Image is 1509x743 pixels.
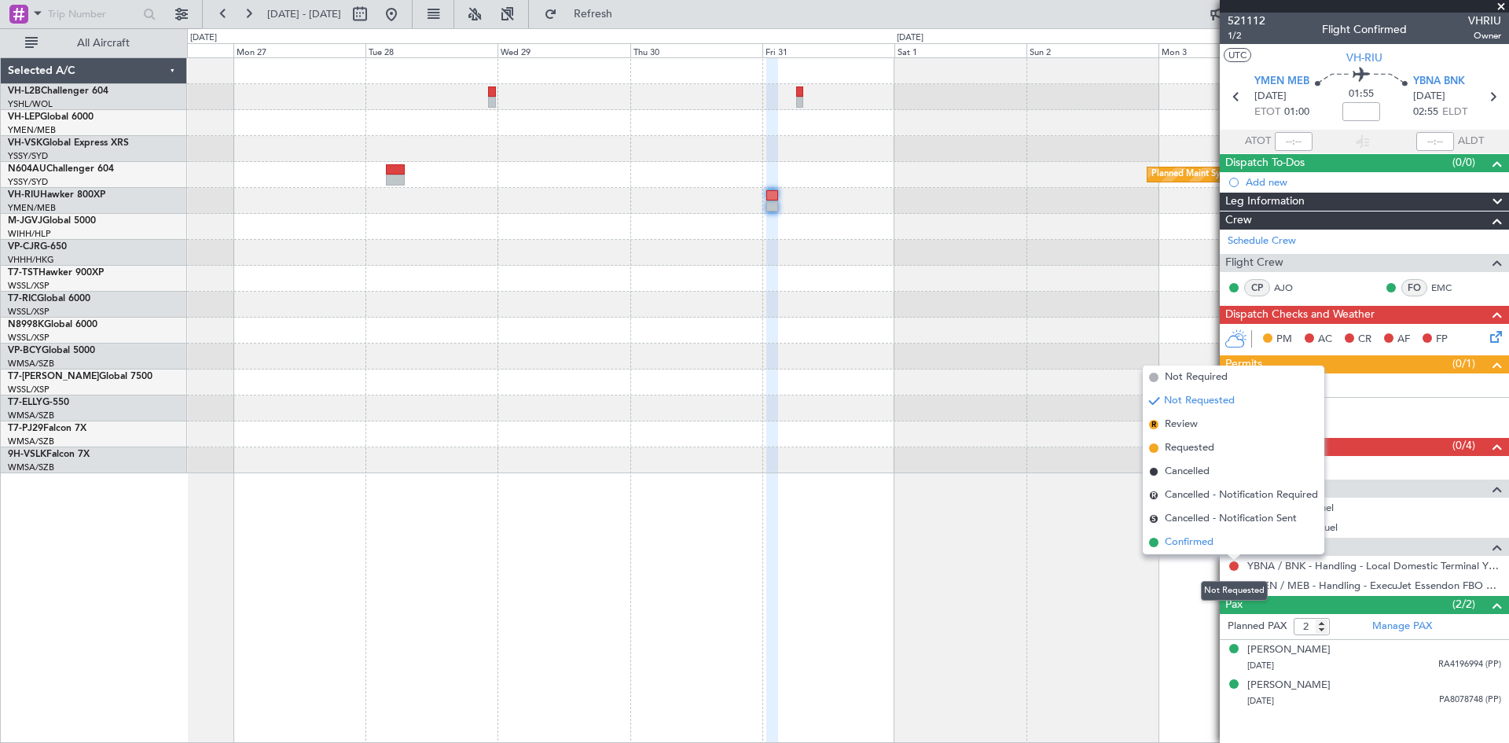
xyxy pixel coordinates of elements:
a: VH-RIUHawker 800XP [8,190,105,200]
span: FP [1436,332,1448,348]
span: YMEN MEB [1254,74,1309,90]
a: VHHH/HKG [8,254,54,266]
a: YMEN/MEB [8,202,56,214]
a: Schedule Crew [1228,234,1296,249]
span: (2/2) [1452,596,1475,612]
span: Leg Information [1225,193,1305,211]
button: UTC [1224,48,1251,62]
button: Refresh [537,2,631,27]
span: Not Requested [1164,393,1235,409]
span: (0/1) [1452,355,1475,372]
span: N8998K [8,320,44,329]
div: Flight Confirmed [1322,21,1407,38]
div: [PERSON_NAME] [1247,642,1331,658]
span: (0/4) [1452,437,1475,454]
span: VH-L2B [8,86,41,96]
div: Fri 31 [762,43,894,57]
a: WSSL/XSP [8,332,50,344]
div: Thu 30 [630,43,762,57]
span: 02:55 [1413,105,1438,120]
a: WSSL/XSP [8,280,50,292]
span: [DATE] [1247,660,1274,671]
span: Review [1165,417,1198,432]
div: Not Requested [1201,581,1268,601]
a: VH-VSKGlobal Express XRS [8,138,129,148]
span: T7-ELLY [8,398,42,407]
input: Trip Number [48,2,138,26]
span: T7-[PERSON_NAME] [8,372,99,381]
a: T7-[PERSON_NAME]Global 7500 [8,372,152,381]
a: Manage PAX [1372,619,1432,634]
div: Sun 2 [1026,43,1158,57]
a: T7-ELLYG-550 [8,398,69,407]
span: PA8078748 (PP) [1439,693,1501,707]
span: M-JGVJ [8,216,42,226]
span: 01:55 [1349,86,1374,102]
div: Wed 29 [497,43,630,57]
span: AC [1318,332,1332,348]
label: Planned PAX [1228,619,1287,634]
span: VP-CJR [8,242,40,252]
span: Owner [1468,29,1501,42]
span: VH-RIU [1346,50,1382,66]
div: Add new [1246,421,1501,434]
div: Sat 1 [894,43,1026,57]
a: YSHL/WOL [8,98,53,110]
span: R [1149,420,1158,429]
div: FO [1401,279,1427,296]
span: Cancelled [1165,464,1210,480]
span: [DATE] [1247,695,1274,707]
span: VH-LEP [8,112,40,122]
a: WMSA/SZB [8,436,54,447]
span: ALDT [1458,134,1484,149]
input: --:-- [1275,132,1313,151]
a: T7-PJ29Falcon 7X [8,424,86,433]
span: Dispatch Checks and Weather [1225,306,1375,324]
span: Crew [1225,211,1252,230]
a: N604AUChallenger 604 [8,164,114,174]
span: Confirmed [1165,535,1213,550]
span: YBNA BNK [1413,74,1465,90]
span: (0/0) [1452,154,1475,171]
span: VHRIU [1468,13,1501,29]
span: 9H-VSLK [8,450,46,459]
a: 9H-VSLKFalcon 7X [8,450,90,459]
span: [DATE] [1254,89,1287,105]
div: CP [1244,279,1270,296]
a: WSSL/XSP [8,384,50,395]
div: [DATE] [190,31,217,45]
span: Permits [1225,355,1262,373]
a: WIHH/HLP [8,228,51,240]
span: S [1149,514,1158,524]
span: N604AU [8,164,46,174]
span: R [1149,491,1158,500]
span: ATOT [1245,134,1271,149]
span: AF [1397,332,1410,348]
span: T7-RIC [8,294,37,303]
a: AJO [1274,281,1309,295]
div: Mon 27 [233,43,365,57]
span: Dispatch To-Dos [1225,154,1305,172]
a: WMSA/SZB [8,358,54,370]
a: WMSA/SZB [8,462,54,473]
a: VH-L2BChallenger 604 [8,86,108,96]
span: Flight Crew [1225,254,1283,272]
a: YBNA / BNK - Handling - Local Domestic Terminal YBNA / BNK [1247,559,1501,572]
span: Cancelled - Notification Sent [1165,511,1297,527]
span: PM [1276,332,1292,348]
span: CR [1358,332,1371,348]
a: YMEN / MEB - Handling - ExecuJet Essendon FBO YMEN / MEB [1247,579,1501,592]
a: VP-BCYGlobal 5000 [8,346,95,355]
a: EMC [1431,281,1467,295]
span: 01:00 [1284,105,1309,120]
span: ELDT [1442,105,1467,120]
a: YSSY/SYD [8,150,48,162]
span: VP-BCY [8,346,42,355]
div: [PERSON_NAME] [1247,678,1331,693]
span: Requested [1165,440,1214,456]
span: 1/2 [1228,29,1265,42]
a: VH-LEPGlobal 6000 [8,112,94,122]
a: M-JGVJGlobal 5000 [8,216,96,226]
div: Mon 3 [1158,43,1291,57]
span: All Aircraft [41,38,166,49]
